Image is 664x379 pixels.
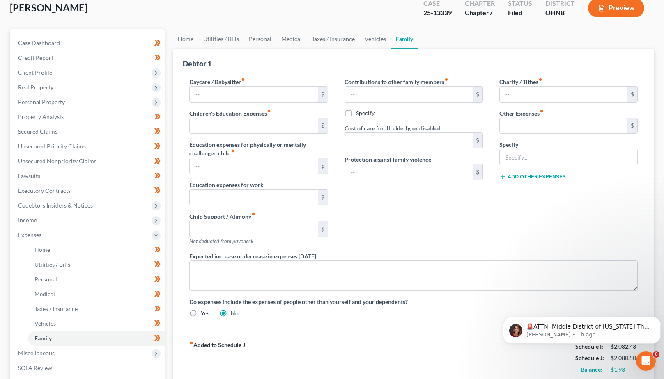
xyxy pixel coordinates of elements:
[18,231,41,238] span: Expenses
[18,84,53,91] span: Real Property
[231,309,239,317] label: No
[345,87,473,102] input: --
[391,29,418,49] a: Family
[627,87,637,102] div: $
[18,98,65,105] span: Personal Property
[575,354,604,361] strong: Schedule J:
[18,364,52,371] span: SOFA Review
[345,78,448,86] label: Contributions to other family members
[18,39,60,46] span: Case Dashboard
[318,158,328,174] div: $
[244,29,276,49] a: Personal
[18,54,53,61] span: Credit Report
[465,8,495,18] div: Chapter
[11,124,165,139] a: Secured Claims
[499,78,542,86] label: Charity / Tithes
[307,29,360,49] a: Taxes / Insurance
[473,133,482,148] div: $
[500,299,664,357] iframe: Intercom notifications message
[190,189,317,205] input: --
[34,290,55,297] span: Medical
[500,149,637,165] input: Specify...
[189,341,193,345] i: fiber_manual_record
[444,78,448,82] i: fiber_manual_record
[190,158,317,174] input: --
[276,29,307,49] a: Medical
[34,276,57,283] span: Personal
[345,133,473,148] input: --
[241,78,245,82] i: fiber_manual_record
[11,50,165,65] a: Credit Report
[18,128,57,135] span: Secured Claims
[18,172,40,179] span: Lawsuits
[28,272,165,287] a: Personal
[18,113,64,120] span: Property Analysis
[473,164,482,180] div: $
[11,139,165,154] a: Unsecured Priority Claims
[189,238,253,244] span: Not deducted from paycheck
[28,287,165,301] a: Medical
[189,140,328,158] label: Education expenses for physically or mentally challenged child
[190,221,317,237] input: --
[28,331,165,346] a: Family
[653,351,659,358] span: 6
[198,29,244,49] a: Utilities / Bills
[489,9,493,16] span: 7
[11,154,165,169] a: Unsecured Nonpriority Claims
[18,187,71,194] span: Executory Contracts
[611,354,638,362] div: $2,080.50
[189,252,316,260] label: Expected increase or decrease in expenses [DATE]
[189,341,245,375] strong: Added to Schedule J
[10,2,87,14] span: [PERSON_NAME]
[11,183,165,198] a: Executory Contracts
[318,118,328,134] div: $
[11,169,165,183] a: Lawsuits
[189,212,255,221] label: Child Support / Alimony
[28,301,165,316] a: Taxes / Insurance
[28,242,165,257] a: Home
[18,69,52,76] span: Client Profile
[18,202,93,209] span: Codebtors Insiders & Notices
[508,8,532,18] div: Filed
[34,305,78,312] span: Taxes / Insurance
[627,118,637,134] div: $
[18,143,86,150] span: Unsecured Priority Claims
[499,140,518,149] label: Specify
[345,124,441,132] label: Cost of care for ill, elderly, or disabled
[11,36,165,50] a: Case Dashboard
[231,149,235,153] i: fiber_manual_record
[540,109,544,113] i: fiber_manual_record
[189,180,264,189] label: Education expenses for work
[318,87,328,102] div: $
[538,78,542,82] i: fiber_manual_record
[545,8,575,18] div: OHNB
[189,78,245,86] label: Daycare / Babysitter
[500,87,627,102] input: --
[345,155,431,164] label: Protection against family violence
[34,246,50,253] span: Home
[423,8,452,18] div: 25-13339
[189,297,638,306] label: Do expenses include the expenses of people other than yourself and your dependents?
[34,261,70,268] span: Utilities / Bills
[34,335,52,342] span: Family
[251,212,255,216] i: fiber_manual_record
[318,221,328,237] div: $
[18,217,37,224] span: Income
[190,87,317,102] input: --
[173,29,198,49] a: Home
[345,164,473,180] input: --
[11,110,165,124] a: Property Analysis
[473,87,482,102] div: $
[28,316,165,331] a: Vehicles
[360,29,391,49] a: Vehicles
[636,351,656,371] iframe: Intercom live chat
[183,59,211,68] div: Debtor 1
[611,365,638,374] div: $1.93
[499,109,544,118] label: Other Expenses
[189,109,271,118] label: Children's Education Expenses
[201,309,209,317] label: Yes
